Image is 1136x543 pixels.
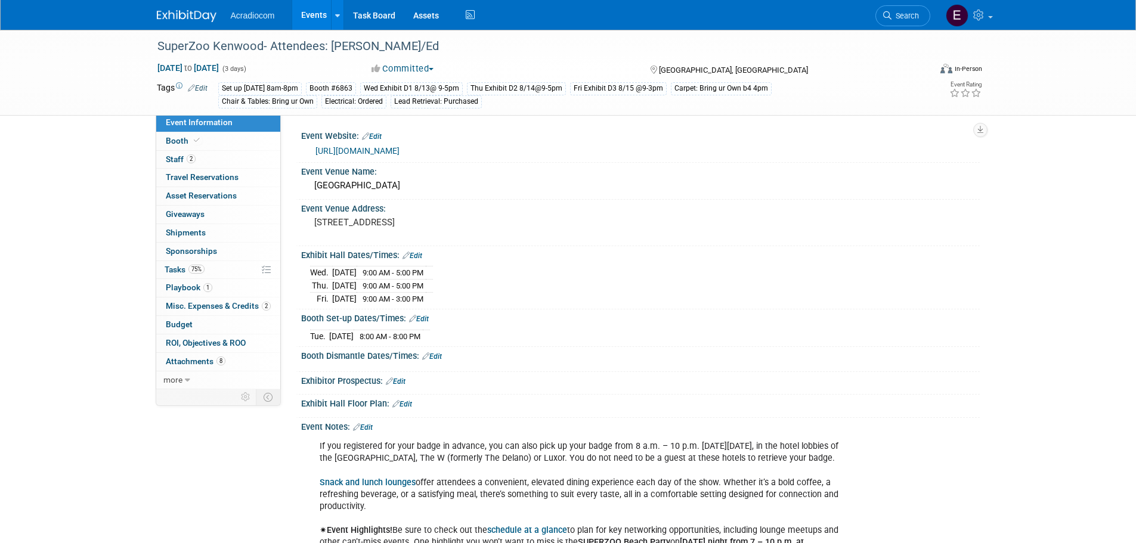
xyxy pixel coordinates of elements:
[360,82,463,95] div: Wed Exhibit D1 8/13@ 9-5pm
[157,82,208,108] td: Tags
[310,330,329,342] td: Tue.
[156,261,280,279] a: Tasks75%
[216,356,225,365] span: 8
[182,63,194,73] span: to
[403,252,422,260] a: Edit
[320,525,327,535] b: ✷
[409,315,429,323] a: Edit
[156,279,280,297] a: Playbook1
[310,176,971,195] div: [GEOGRAPHIC_DATA]
[157,63,219,73] span: [DATE] [DATE]
[363,268,423,277] span: 9:00 AM - 5:00 PM
[314,217,571,228] pre: [STREET_ADDRESS]
[166,356,225,366] span: Attachments
[203,283,212,292] span: 1
[301,418,980,433] div: Event Notes:
[362,132,382,141] a: Edit
[360,332,420,341] span: 8:00 AM - 8:00 PM
[163,375,182,384] span: more
[310,292,332,305] td: Fri.
[166,283,212,292] span: Playbook
[153,36,912,57] div: SuperZoo Kenwood- Attendees: [PERSON_NAME]/Ed
[166,172,239,182] span: Travel Reservations
[892,11,919,20] span: Search
[218,82,302,95] div: Set up [DATE] 8am-8pm
[187,154,196,163] span: 2
[301,309,980,325] div: Booth Set-up Dates/Times:
[320,477,416,488] a: Snack and lunch lounges
[329,330,354,342] td: [DATE]
[301,163,980,178] div: Event Venue Name:
[671,82,772,95] div: Carpet: Bring ur Own b4 4pm
[949,82,982,88] div: Event Rating
[156,151,280,169] a: Staff2
[301,395,980,410] div: Exhibit Hall Floor Plan:
[321,95,386,108] div: Electrical: Ordered
[166,154,196,164] span: Staff
[166,338,246,347] span: ROI, Objectives & ROO
[946,4,968,27] img: Elizabeth Martinez
[570,82,667,95] div: Fri Exhibit D3 8/15 @9-3pm
[392,400,412,408] a: Edit
[156,224,280,242] a: Shipments
[156,114,280,132] a: Event Information
[165,265,205,274] span: Tasks
[156,297,280,315] a: Misc. Expenses & Credits2
[391,95,482,108] div: Lead Retrieval: Purchased
[156,371,280,389] a: more
[301,246,980,262] div: Exhibit Hall Dates/Times:
[310,266,332,280] td: Wed.
[221,65,246,73] span: (3 days)
[954,64,982,73] div: In-Person
[353,423,373,432] a: Edit
[363,281,423,290] span: 9:00 AM - 5:00 PM
[156,316,280,334] a: Budget
[487,525,567,535] a: schedule at a glance
[940,64,952,73] img: Format-Inperson.png
[301,200,980,215] div: Event Venue Address:
[156,132,280,150] a: Booth
[332,266,357,280] td: [DATE]
[301,127,980,142] div: Event Website:
[860,62,983,80] div: Event Format
[315,146,400,156] a: [URL][DOMAIN_NAME]
[166,319,193,329] span: Budget
[166,228,206,237] span: Shipments
[156,206,280,224] a: Giveaways
[157,10,216,22] img: ExhibitDay
[194,137,200,144] i: Booth reservation complete
[301,347,980,362] div: Booth Dismantle Dates/Times:
[332,292,357,305] td: [DATE]
[166,191,237,200] span: Asset Reservations
[156,169,280,187] a: Travel Reservations
[422,352,442,361] a: Edit
[156,187,280,205] a: Asset Reservations
[236,389,256,405] td: Personalize Event Tab Strip
[156,334,280,352] a: ROI, Objectives & ROO
[310,280,332,293] td: Thu.
[363,294,423,303] span: 9:00 AM - 3:00 PM
[218,95,317,108] div: Chair & Tables: Bring ur Own
[166,209,205,219] span: Giveaways
[166,301,271,311] span: Misc. Expenses & Credits
[367,63,438,75] button: Committed
[306,82,356,95] div: Booth #6863
[256,389,280,405] td: Toggle Event Tabs
[386,377,406,386] a: Edit
[659,66,808,75] span: [GEOGRAPHIC_DATA], [GEOGRAPHIC_DATA]
[156,353,280,371] a: Attachments8
[301,372,980,387] div: Exhibitor Prospectus:
[166,117,233,127] span: Event Information
[188,84,208,92] a: Edit
[327,525,392,535] b: Event Highlights!
[166,136,202,145] span: Booth
[332,280,357,293] td: [DATE]
[467,82,566,95] div: Thu Exhibit D2 8/14@9-5pm
[262,302,271,311] span: 2
[188,265,205,274] span: 75%
[156,243,280,260] a: Sponsorships
[231,11,275,20] span: Acradiocom
[875,5,930,26] a: Search
[166,246,217,256] span: Sponsorships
